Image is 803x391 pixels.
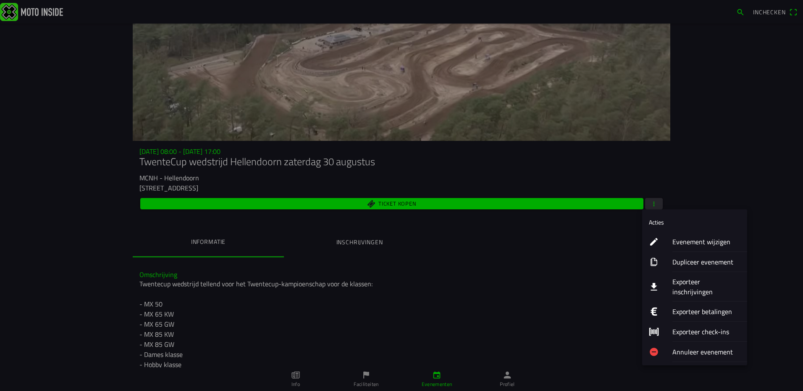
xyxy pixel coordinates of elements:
ion-label: Evenement wijzigen [672,237,740,247]
ion-label: Dupliceer evenement [672,257,740,267]
ion-label: Annuleer evenement [672,347,740,357]
ion-icon: create [649,237,659,247]
ion-icon: copy [649,257,659,267]
ion-icon: logo euro [649,306,659,317]
ion-icon: barcode [649,327,659,337]
ion-label: Exporteer betalingen [672,306,740,317]
ion-label: Exporteer check-ins [672,327,740,337]
ion-icon: download [649,282,659,292]
ion-icon: remove circle [649,347,659,357]
ion-label: Acties [649,218,664,227]
ion-label: Exporteer inschrijvingen [672,277,740,297]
